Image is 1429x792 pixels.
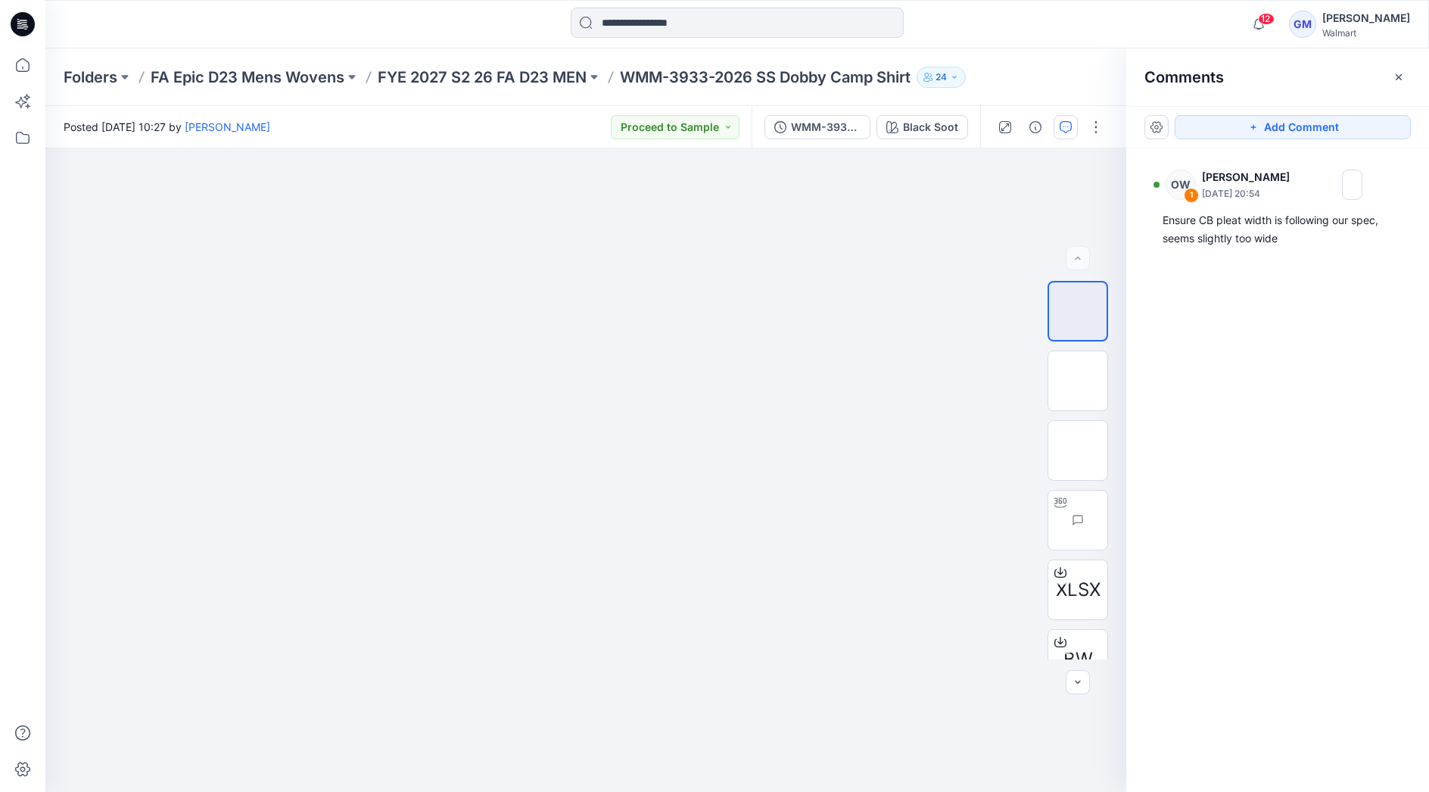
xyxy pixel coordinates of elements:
span: 12 [1258,13,1275,25]
div: Ensure CB pleat width is following our spec, seems slightly too wide [1163,211,1393,248]
a: Folders [64,67,117,88]
span: XLSX [1056,576,1101,603]
a: [PERSON_NAME] [185,120,270,133]
button: 24 [917,67,966,88]
div: OW [1166,170,1196,200]
div: WMM-3933-2026 SS Dobby Camp Shirt_Full Colorway [791,119,861,136]
div: 1 [1184,188,1199,203]
div: Black Soot [903,119,958,136]
a: FYE 2027 S2 26 FA D23 MEN [378,67,587,88]
div: Walmart [1322,27,1410,39]
p: [DATE] 20:54 [1202,186,1300,201]
div: GM [1289,11,1316,38]
p: WMM-3933-2026 SS Dobby Camp Shirt [620,67,911,88]
p: [PERSON_NAME] [1202,168,1300,186]
p: 24 [936,69,947,86]
button: WMM-3933-2026 SS Dobby Camp Shirt_Full Colorway [764,115,870,139]
span: BW [1063,646,1093,673]
span: Posted [DATE] 10:27 by [64,119,270,135]
div: [PERSON_NAME] [1322,9,1410,27]
button: Details [1023,115,1048,139]
button: Add Comment [1175,115,1411,139]
button: Black Soot [876,115,968,139]
a: FA Epic D23 Mens Wovens [151,67,344,88]
h2: Comments [1144,68,1224,86]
